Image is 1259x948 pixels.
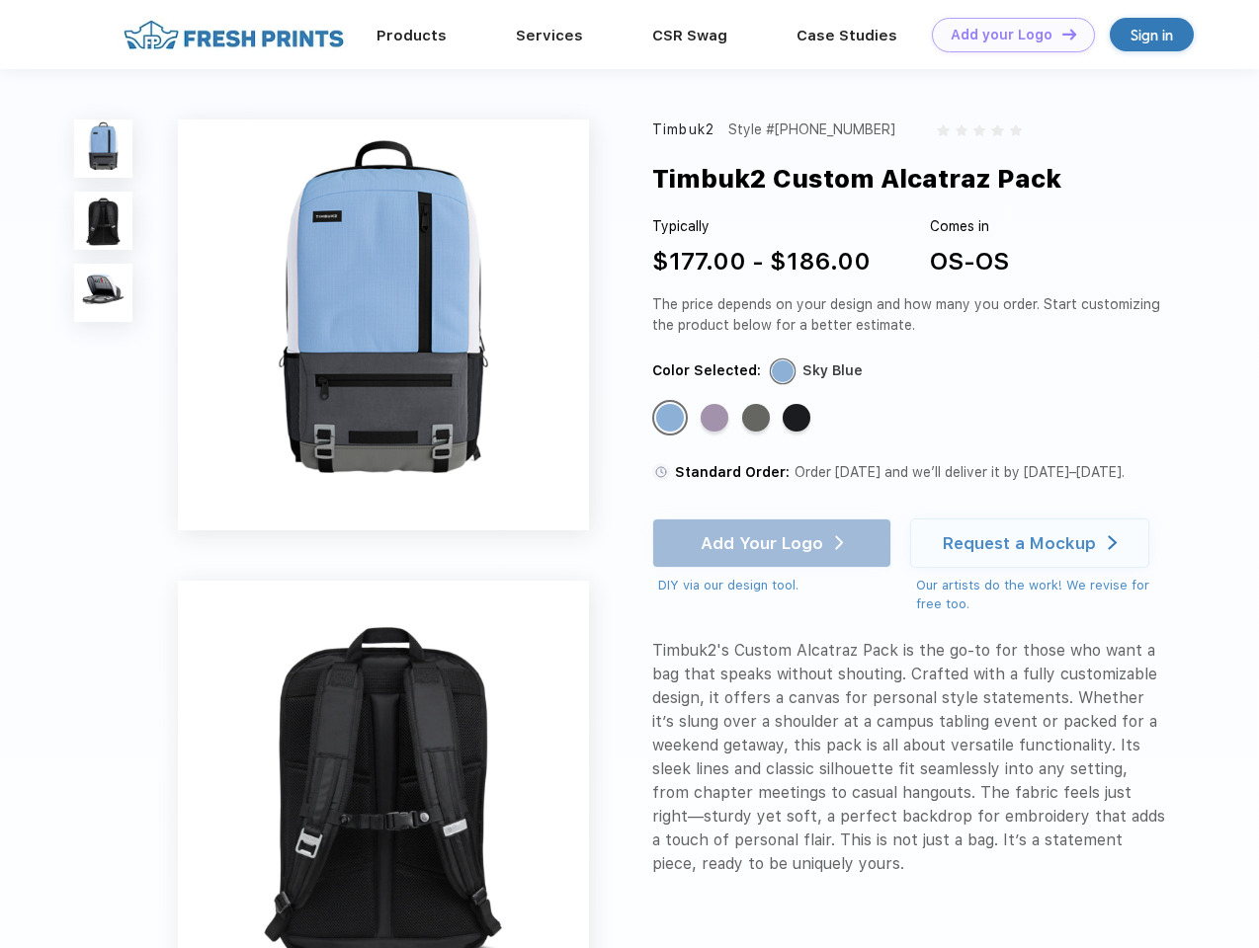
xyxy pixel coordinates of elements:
[652,639,1168,876] div: Timbuk2's Custom Alcatraz Pack is the go-to for those who want a bag that speaks without shouting...
[377,27,447,44] a: Products
[973,124,985,136] img: gray_star.svg
[701,404,728,432] div: Lavender
[802,360,863,381] div: Sky Blue
[675,464,790,480] span: Standard Order:
[652,216,871,237] div: Typically
[1010,124,1022,136] img: gray_star.svg
[74,264,132,322] img: func=resize&h=100
[956,124,967,136] img: gray_star.svg
[742,404,770,432] div: Gunmetal
[652,294,1168,336] div: The price depends on your design and how many you order. Start customizing the product below for ...
[930,244,1009,279] div: OS-OS
[991,124,1003,136] img: gray_star.svg
[916,576,1168,614] div: Our artists do the work! We revise for free too.
[656,404,684,432] div: Sky Blue
[658,576,891,595] div: DIY via our design tool.
[951,27,1052,43] div: Add your Logo
[74,119,132,178] img: func=resize&h=100
[1062,29,1076,39] img: DT
[652,119,714,140] div: Timbuk2
[1131,24,1173,46] div: Sign in
[652,463,670,481] img: standard order
[937,124,949,136] img: gray_star.svg
[943,533,1096,553] div: Request a Mockup
[652,244,871,279] div: $177.00 - $186.00
[652,160,1061,197] div: Timbuk2 Custom Alcatraz Pack
[728,119,895,140] div: Style #[PHONE_NUMBER]
[118,18,350,52] img: fo%20logo%202.webp
[652,360,761,381] div: Color Selected:
[1108,535,1117,550] img: white arrow
[74,192,132,250] img: func=resize&h=100
[1110,18,1194,51] a: Sign in
[795,464,1125,480] span: Order [DATE] and we’ll deliver it by [DATE]–[DATE].
[930,216,1009,237] div: Comes in
[178,119,589,530] img: func=resize&h=640
[783,404,810,432] div: Jet Black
